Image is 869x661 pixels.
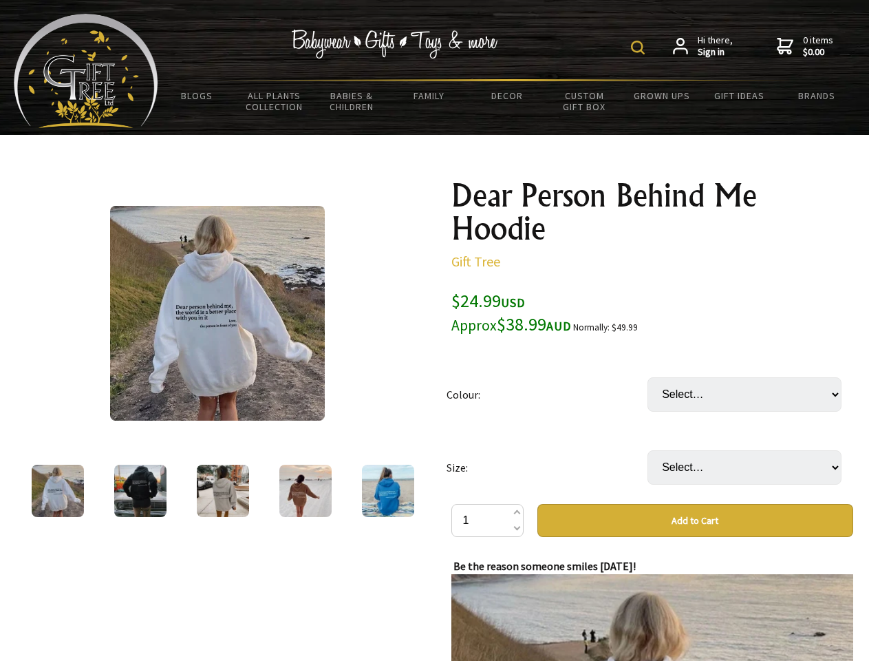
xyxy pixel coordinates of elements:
small: Approx [451,316,497,335]
strong: $0.00 [803,46,833,59]
img: Dear Person Behind Me Hoodie [110,206,325,421]
span: AUD [546,318,571,334]
a: 0 items$0.00 [777,34,833,59]
img: Dear Person Behind Me Hoodie [362,465,414,517]
img: Babyware - Gifts - Toys and more... [14,14,158,128]
a: All Plants Collection [236,81,314,121]
a: Brands [778,81,856,110]
a: Custom Gift Box [546,81,623,121]
a: Gift Ideas [700,81,778,110]
strong: Sign in [698,46,733,59]
img: Dear Person Behind Me Hoodie [197,465,249,517]
img: Dear Person Behind Me Hoodie [114,465,167,517]
span: USD [501,295,525,311]
a: Gift Tree [451,253,500,270]
img: Dear Person Behind Me Hoodie [32,465,84,517]
span: Hi there, [698,34,733,59]
span: $24.99 $38.99 [451,289,571,335]
td: Colour: [447,358,647,431]
a: Decor [468,81,546,110]
small: Normally: $49.99 [573,322,638,333]
a: Grown Ups [623,81,700,110]
img: product search [631,41,645,54]
a: Family [391,81,469,110]
img: Babywear - Gifts - Toys & more [292,30,498,59]
button: Add to Cart [537,504,853,537]
img: Dear Person Behind Me Hoodie [279,465,332,517]
a: BLOGS [158,81,236,110]
a: Babies & Children [313,81,391,121]
a: Hi there,Sign in [673,34,733,59]
td: Size: [447,431,647,504]
span: 0 items [803,34,833,59]
h1: Dear Person Behind Me Hoodie [451,179,853,245]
